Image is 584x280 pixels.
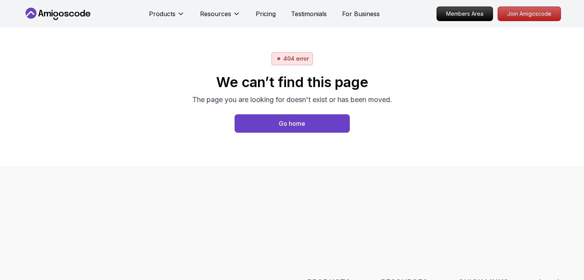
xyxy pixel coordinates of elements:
[437,7,493,21] a: Members Area
[498,7,561,21] a: Join Amigoscode
[279,119,305,128] div: Go home
[192,74,392,90] h2: We can’t find this page
[149,9,185,25] button: Products
[291,9,327,18] a: Testimonials
[342,9,380,18] a: For Business
[200,9,240,25] button: Resources
[235,114,350,133] button: Go home
[235,114,350,133] a: Home page
[283,55,309,63] p: 404 error
[192,94,392,105] p: The page you are looking for doesn't exist or has been moved.
[256,9,276,18] a: Pricing
[149,9,175,18] p: Products
[200,9,231,18] p: Resources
